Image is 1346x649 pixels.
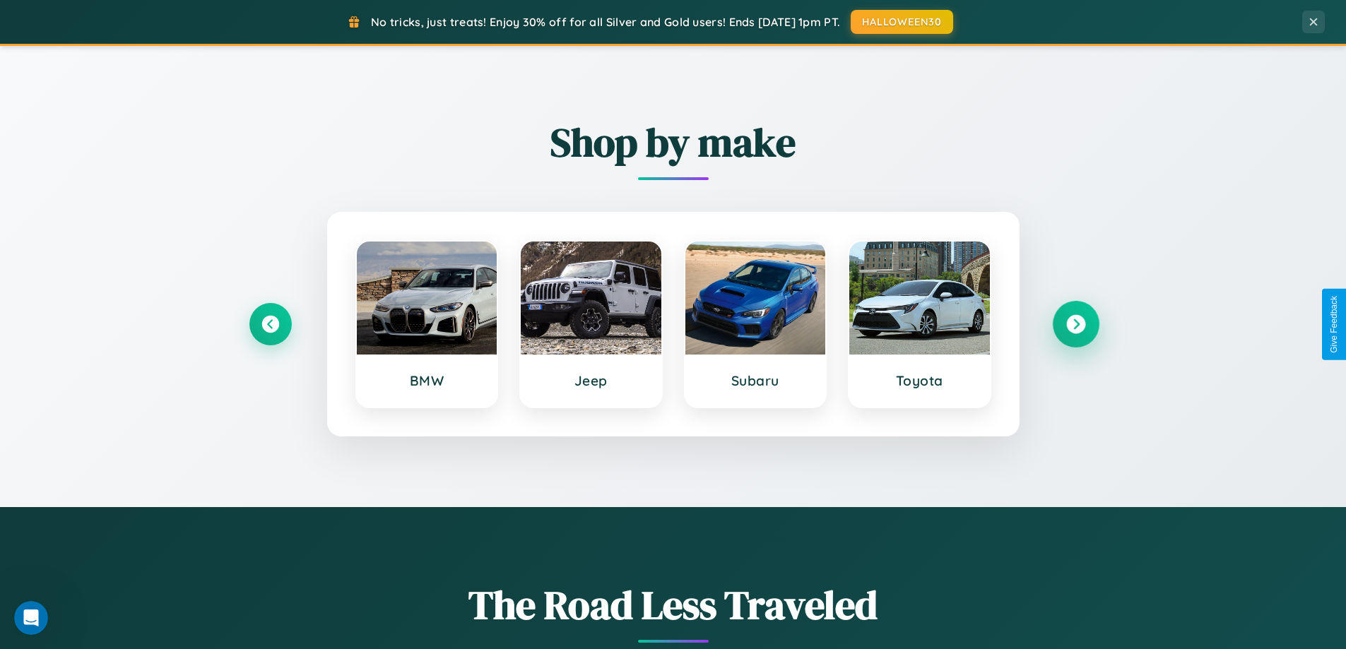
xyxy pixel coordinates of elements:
h3: Jeep [535,372,647,389]
h3: Subaru [699,372,812,389]
div: Give Feedback [1329,296,1339,353]
span: No tricks, just treats! Enjoy 30% off for all Silver and Gold users! Ends [DATE] 1pm PT. [371,15,840,29]
h1: The Road Less Traveled [249,578,1097,632]
iframe: Intercom live chat [14,601,48,635]
h2: Shop by make [249,115,1097,169]
h3: Toyota [863,372,976,389]
h3: BMW [371,372,483,389]
button: HALLOWEEN30 [851,10,953,34]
